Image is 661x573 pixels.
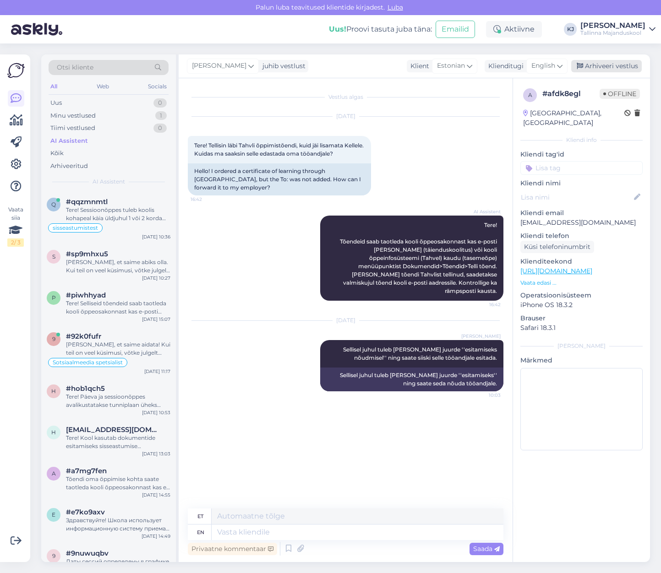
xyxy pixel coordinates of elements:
[49,81,59,92] div: All
[142,316,170,323] div: [DATE] 15:07
[520,218,643,227] p: [EMAIL_ADDRESS][DOMAIN_NAME]
[528,92,532,98] span: a
[329,25,346,33] b: Uus!
[153,98,167,108] div: 0
[66,341,170,357] div: [PERSON_NAME], et saime aidata! Kui teil on veel küsimusi, võtke julgelt ühendust.
[51,429,56,436] span: h
[486,21,542,38] div: Aktiivne
[95,81,111,92] div: Web
[52,552,55,559] span: 9
[520,267,592,275] a: [URL][DOMAIN_NAME]
[66,384,105,393] span: #hob1qch5
[50,111,96,120] div: Minu vestlused
[466,208,501,215] span: AI Assistent
[520,257,643,266] p: Klienditeekond
[520,323,643,333] p: Safari 18.3.1
[52,335,55,342] span: 9
[52,294,56,301] span: p
[188,316,503,324] div: [DATE]
[66,250,108,258] span: #sp9mhxu5
[520,150,643,159] p: Kliendi tag'id
[520,279,643,287] p: Vaata edasi ...
[144,368,170,375] div: [DATE] 11:17
[53,360,123,365] span: Sotsiaalmeedia spetsialist
[51,201,56,208] span: q
[66,475,170,492] div: Tõendi oma õppimise kohta saate taotleda kooli õppeosakonnast kas e-posti [PERSON_NAME] (täiendus...
[600,89,640,99] span: Offline
[340,222,498,294] span: Tere! Tõendeid saab taotleda kooli õppeosakonnast kas e-posti [PERSON_NAME] (täienduskoolitus) võ...
[52,470,56,477] span: a
[52,511,55,518] span: e
[7,205,24,247] div: Vaata siia
[188,163,371,195] div: Hello! I ordered a certificate of learning through [GEOGRAPHIC_DATA], but the To: was not added. ...
[66,426,161,434] span: henri.aljand3@gmail.com
[520,342,643,350] div: [PERSON_NAME]
[66,549,109,557] span: #9nuwuqbv
[50,149,64,158] div: Kõik
[385,3,406,11] span: Luba
[146,81,169,92] div: Socials
[7,238,24,247] div: 2 / 3
[520,314,643,323] p: Brauser
[191,196,225,203] span: 16:42
[52,253,55,260] span: s
[194,142,365,157] span: Tere! Tellisin läbi Tahvli õppimistõendi, kuid jäi lisamata Kellele. Kuidas ma saaksin selle edas...
[57,63,93,72] span: Otsi kliente
[520,208,643,218] p: Kliendi email
[142,275,170,281] div: [DATE] 10:27
[155,111,167,120] div: 1
[485,61,524,71] div: Klienditugi
[66,516,170,533] div: Здравствуйте! Школа использует информационную систему приема SAIS для подачи документов. Вы может...
[7,62,25,79] img: Askly Logo
[50,98,62,108] div: Uus
[50,136,88,146] div: AI Assistent
[466,301,501,308] span: 16:42
[66,206,170,222] div: Tere! Sessioonõppes tuleb koolis kohapeal käia üldjuhul 1 või 2 korda kuus kokku kuni kaheksal õp...
[142,450,170,457] div: [DATE] 13:03
[520,161,643,175] input: Lisa tag
[580,22,645,29] div: [PERSON_NAME]
[51,388,56,395] span: h
[542,88,600,99] div: # afdk8egl
[142,409,170,416] div: [DATE] 10:53
[188,93,503,101] div: Vestlus algas
[197,508,203,524] div: et
[520,231,643,241] p: Kliendi telefon
[197,524,204,540] div: en
[66,508,105,516] span: #e7ko9axv
[531,61,555,71] span: English
[66,332,101,341] span: #92k0fufr
[142,233,170,240] div: [DATE] 10:36
[580,29,645,37] div: Tallinna Majanduskool
[437,61,465,71] span: Estonian
[520,241,594,253] div: Küsi telefoninumbrit
[461,333,501,340] span: [PERSON_NAME]
[473,545,500,553] span: Saada
[259,61,306,71] div: juhib vestlust
[188,543,277,555] div: Privaatne kommentaar
[407,61,429,71] div: Klient
[66,258,170,275] div: [PERSON_NAME], et saime abiks olla. Kui teil on veel küsimusi, võtke julgelt ühendust!
[66,291,106,299] span: #piwhhyad
[520,300,643,310] p: iPhone OS 18.3.2
[520,178,643,188] p: Kliendi nimi
[564,23,577,36] div: KJ
[66,434,170,450] div: Tere! Kool kasutab dokumentide esitamiseks sisseastumise infosüsteemi SAIS. Avalduse saate esitad...
[66,198,108,206] span: #qqzmnmtl
[523,108,624,128] div: [GEOGRAPHIC_DATA], [GEOGRAPHIC_DATA]
[520,356,643,365] p: Märkmed
[142,492,170,498] div: [DATE] 14:55
[571,60,642,72] div: Arhiveeri vestlus
[153,124,167,133] div: 0
[66,299,170,316] div: Tere! Selliseid tõendeid saab taotleda kooli õppeosakonnast kas e-posti [PERSON_NAME] (täiendusko...
[520,291,643,300] p: Operatsioonisüsteem
[50,162,88,171] div: Arhiveeritud
[93,178,125,186] span: AI Assistent
[521,192,632,202] input: Lisa nimi
[466,392,501,399] span: 10:03
[188,112,503,120] div: [DATE]
[142,533,170,540] div: [DATE] 14:49
[329,24,432,35] div: Proovi tasuta juba täna:
[192,61,246,71] span: [PERSON_NAME]
[66,393,170,409] div: Tere! Päeva ja sessioonõppes avalikustatakse tunniplaan üheks sessiooniks [PERSON_NAME] nädalat e...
